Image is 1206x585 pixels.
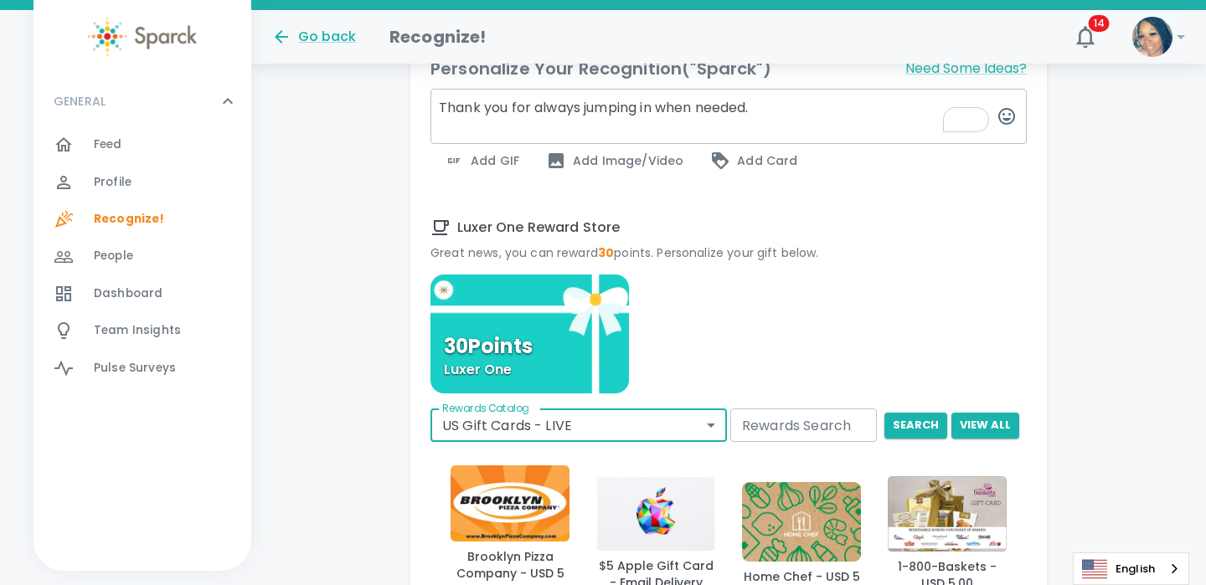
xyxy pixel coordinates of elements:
aside: Language selected: English [1073,552,1189,585]
span: 14 [1089,15,1110,32]
input: Search from our Store [730,408,877,442]
div: GENERAL [33,126,251,393]
h6: Personalize Your Recognition ("Sparck") [430,55,771,82]
a: Profile [33,164,251,201]
a: Feed [33,126,251,163]
div: Language [1073,552,1189,585]
img: Home Chef - USD 5 [742,482,861,562]
a: Dashboard [33,275,251,312]
span: Dashboard [94,285,162,302]
img: Brooklyn Pizza Company - USD 5 [451,465,569,541]
p: Home Chef - USD 5 [744,568,860,585]
h1: Recognize! [389,23,487,50]
button: View All [951,413,1019,439]
span: Feed [94,136,122,153]
a: Team Insights [33,312,251,349]
a: Pulse Surveys [33,350,251,387]
img: $5 Apple Gift Card - Email Delivery [596,476,715,551]
span: Profile [94,174,131,191]
button: Need Some Ideas? [905,55,1027,82]
button: 14 [1065,17,1105,57]
p: 30 Points [444,336,533,357]
img: Sparck logo [88,17,197,56]
a: People [33,238,251,275]
button: 30PointsLuxer One [430,275,629,393]
span: Pulse Surveys [94,360,176,377]
span: Team Insights [94,322,181,339]
button: search [884,413,947,439]
span: Add Card [710,151,797,171]
img: Picture of Ashley [1132,17,1172,57]
div: GENERAL [33,76,251,126]
a: English [1074,553,1188,584]
a: Sparck logo [33,17,251,56]
a: Recognize! [33,201,251,238]
p: Brooklyn Pizza Company - USD 5 [451,548,569,582]
span: Luxer One Reward Store [430,218,1027,238]
span: 30 [598,244,614,261]
img: 1-800-Baskets - USD 5.00 [888,476,1007,552]
span: Add Image/Video [546,151,683,171]
label: Rewards Catalog [442,401,528,415]
textarea: To enrich screen reader interactions, please activate Accessibility in Grammarly extension settings [430,89,1027,144]
span: People [94,248,133,264]
span: Add GIF [444,151,519,171]
p: Luxer One [444,360,512,380]
span: Recognize! [94,211,165,228]
button: Go back [271,27,356,47]
div: US Gift Cards - LIVE [430,408,727,442]
p: GENERAL [54,93,106,110]
div: Great news, you can reward points. Personalize your gift below. [430,244,1027,261]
